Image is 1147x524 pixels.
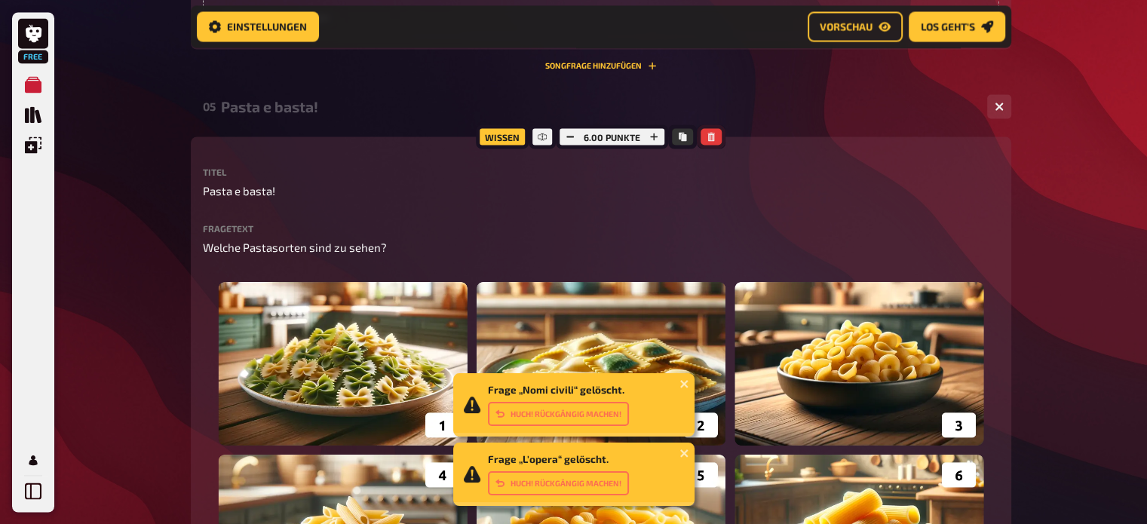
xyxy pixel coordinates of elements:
div: Pasta e basta! [221,98,975,115]
span: Einstellungen [227,22,307,32]
div: Wissen [476,124,529,149]
label: Fragetext [203,223,999,232]
a: Einblendungen [18,130,48,160]
button: Songfrage hinzufügen [545,61,657,70]
span: Vorschau [820,22,873,32]
a: Vorschau [808,12,903,42]
span: Los geht's [921,22,975,32]
div: 6.00 Punkte [556,124,668,149]
a: Einstellungen [197,12,319,42]
button: close [679,447,690,459]
button: Kopieren [672,128,693,145]
a: Los geht's [909,12,1005,42]
div: Frage „Nomi civili“ gelöscht. [488,384,629,426]
a: Quiz Sammlung [18,100,48,130]
a: Meine Quizze [18,69,48,100]
button: Huch! Rückgängig machen! [488,471,629,495]
a: Mein Konto [18,445,48,475]
div: Frage „L'opera“ gelöscht. [488,453,629,495]
span: Pasta e basta! [203,182,275,199]
span: Free [20,52,47,61]
label: Titel [203,167,999,176]
div: 05 [203,100,215,113]
button: close [679,378,690,390]
span: Welche Pastasorten sind zu sehen? [203,240,387,253]
button: Huch! Rückgängig machen! [488,402,629,426]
